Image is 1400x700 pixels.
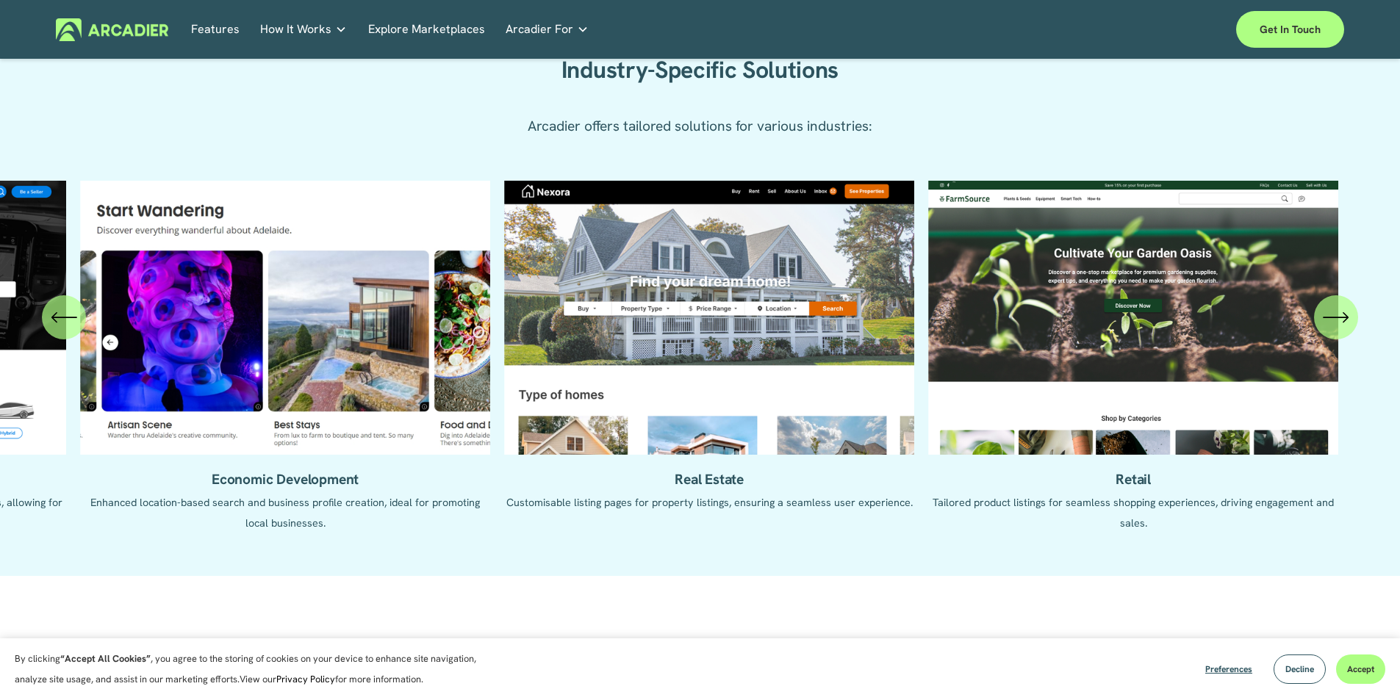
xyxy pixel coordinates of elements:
[528,117,872,135] span: Arcadier offers tailored solutions for various industries:
[260,18,347,41] a: folder dropdown
[191,18,240,41] a: Features
[494,56,906,85] h2: Industry-Specific Solutions
[42,295,86,339] button: Previous
[368,18,485,41] a: Explore Marketplaces
[1327,629,1400,700] iframe: Chat Widget
[1205,663,1252,675] span: Preferences
[1274,654,1326,684] button: Decline
[60,652,151,665] strong: “Accept All Cookies”
[1194,654,1263,684] button: Preferences
[276,673,335,685] a: Privacy Policy
[1285,663,1314,675] span: Decline
[506,19,573,40] span: Arcadier For
[1314,295,1358,339] button: Next
[506,18,589,41] a: folder dropdown
[260,19,331,40] span: How It Works
[15,649,492,690] p: By clicking , you agree to the storing of cookies on your device to enhance site navigation, anal...
[1327,629,1400,700] div: Widget de chat
[1236,11,1344,48] a: Get in touch
[56,18,168,41] img: Arcadier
